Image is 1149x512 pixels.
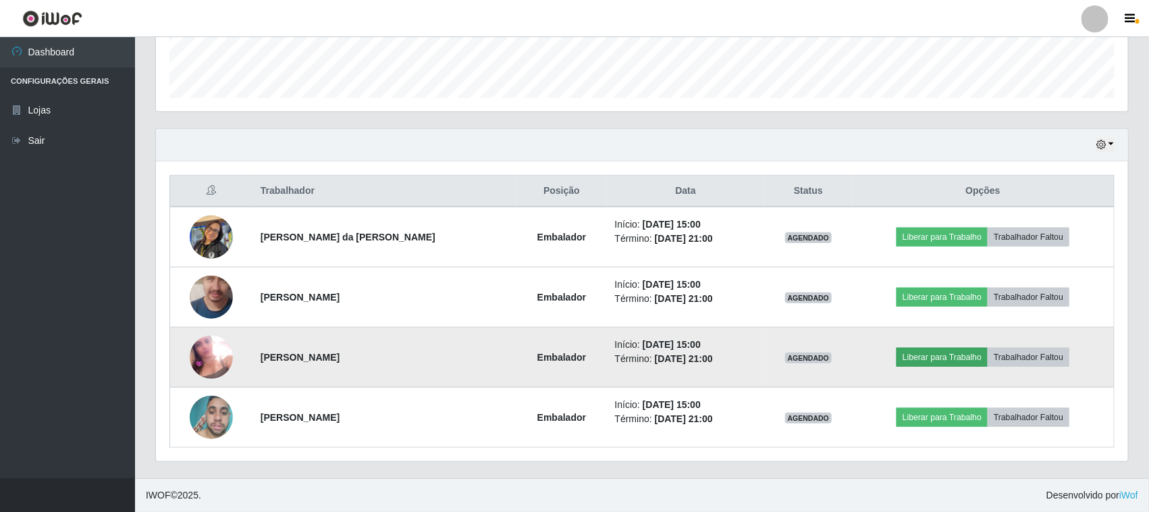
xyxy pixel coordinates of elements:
span: IWOF [146,490,171,501]
img: 1725826685297.jpeg [190,208,233,265]
strong: Embalador [537,352,586,363]
strong: [PERSON_NAME] [261,412,340,423]
li: Início: [615,217,757,232]
button: Liberar para Trabalho [897,228,988,247]
strong: [PERSON_NAME] [261,292,340,303]
button: Liberar para Trabalho [897,348,988,367]
strong: [PERSON_NAME] da [PERSON_NAME] [261,232,435,242]
a: iWof [1119,490,1138,501]
li: Início: [615,278,757,292]
button: Liberar para Trabalho [897,408,988,427]
strong: Embalador [537,232,586,242]
img: 1748551724527.jpeg [190,389,233,446]
th: Status [765,176,853,207]
time: [DATE] 21:00 [655,293,713,304]
button: Liberar para Trabalho [897,288,988,307]
time: [DATE] 15:00 [643,399,701,410]
span: AGENDADO [785,232,832,243]
time: [DATE] 15:00 [643,219,701,230]
li: Início: [615,398,757,412]
th: Trabalhador [252,176,516,207]
time: [DATE] 15:00 [643,339,701,350]
li: Término: [615,412,757,426]
strong: [PERSON_NAME] [261,352,340,363]
strong: Embalador [537,412,586,423]
img: 1698674767978.jpeg [190,248,233,347]
li: Término: [615,232,757,246]
img: CoreUI Logo [22,10,82,27]
span: Desenvolvido por [1046,488,1138,503]
th: Opções [852,176,1114,207]
li: Término: [615,352,757,366]
li: Término: [615,292,757,306]
button: Trabalhador Faltou [988,408,1069,427]
span: AGENDADO [785,353,832,363]
span: AGENDADO [785,413,832,424]
span: © 2025 . [146,488,201,503]
button: Trabalhador Faltou [988,348,1069,367]
li: Início: [615,338,757,352]
strong: Embalador [537,292,586,303]
th: Posição [516,176,606,207]
time: [DATE] 21:00 [655,353,713,364]
time: [DATE] 21:00 [655,413,713,424]
time: [DATE] 21:00 [655,233,713,244]
img: 1741797544182.jpeg [190,336,233,379]
th: Data [607,176,765,207]
button: Trabalhador Faltou [988,288,1069,307]
time: [DATE] 15:00 [643,279,701,290]
button: Trabalhador Faltou [988,228,1069,247]
span: AGENDADO [785,292,832,303]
